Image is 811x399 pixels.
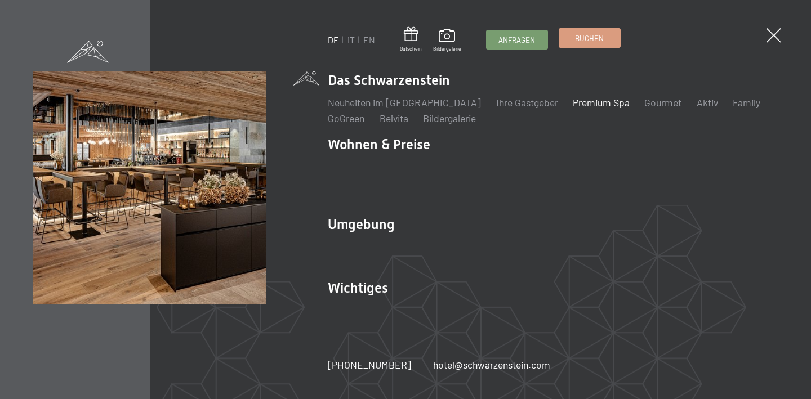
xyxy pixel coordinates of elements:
[498,35,535,45] span: Anfragen
[328,358,411,372] a: [PHONE_NUMBER]
[328,112,364,124] a: GoGreen
[496,96,558,109] a: Ihre Gastgeber
[380,112,408,124] a: Belvita
[328,96,481,109] a: Neuheiten im [GEOGRAPHIC_DATA]
[697,96,718,109] a: Aktiv
[575,33,604,43] span: Buchen
[573,96,630,109] a: Premium Spa
[423,112,476,124] a: Bildergalerie
[363,34,375,45] a: EN
[347,34,355,45] a: IT
[733,96,760,109] a: Family
[328,358,411,371] span: [PHONE_NUMBER]
[400,27,422,52] a: Gutschein
[644,96,681,109] a: Gourmet
[400,46,422,52] span: Gutschein
[559,29,620,47] a: Buchen
[433,29,461,52] a: Bildergalerie
[433,358,550,372] a: hotel@schwarzenstein.com
[487,30,547,49] a: Anfragen
[433,46,461,52] span: Bildergalerie
[328,34,339,45] a: DE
